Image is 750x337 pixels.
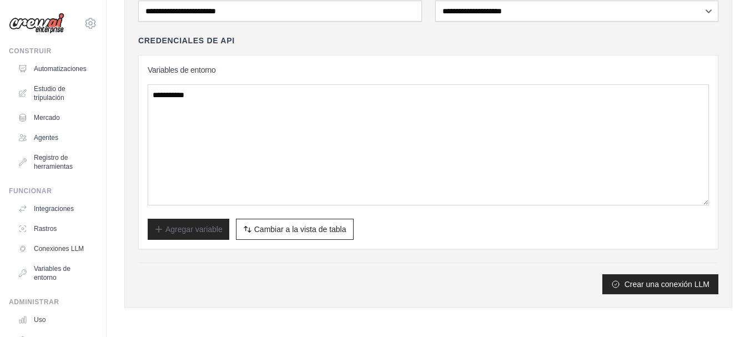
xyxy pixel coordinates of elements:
font: Cambiar a la vista de tabla [254,225,346,234]
img: Logo [9,13,64,34]
font: Agregar variable [165,225,223,234]
font: Integraciones [34,205,74,213]
font: Registro de herramientas [34,154,73,170]
a: Automatizaciones [13,60,97,78]
font: Agentes [34,134,58,142]
iframe: Chat Widget [694,284,750,337]
font: Crear una conexión LLM [625,280,709,289]
div: Widget de chat [694,284,750,337]
a: Integraciones [13,200,97,218]
font: Administrar [9,298,59,306]
a: Estudio de tripulación [13,80,97,107]
a: Rastros [13,220,97,238]
font: Variables de entorno [148,66,216,74]
a: Conexiones LLM [13,240,97,258]
font: Credenciales de API [138,36,235,45]
a: Uso [13,311,97,329]
a: Variables de entorno [13,260,97,286]
button: Crear una conexión LLM [602,274,718,294]
button: Agregar variable [148,219,229,240]
font: Automatizaciones [34,65,87,73]
a: Agentes [13,129,97,147]
a: Registro de herramientas [13,149,97,175]
font: Estudio de tripulación [34,85,66,102]
font: Rastros [34,225,57,233]
font: Uso [34,316,46,324]
font: Funcionar [9,187,52,195]
font: Conexiones LLM [34,245,84,253]
a: Mercado [13,109,97,127]
font: Mercado [34,114,60,122]
font: Variables de entorno [34,265,71,281]
button: Cambiar a la vista de tabla [236,219,354,240]
font: Construir [9,47,52,55]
